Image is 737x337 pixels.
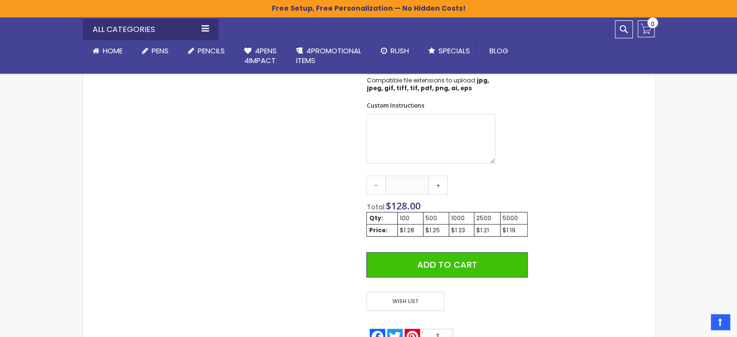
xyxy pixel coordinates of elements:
[366,292,447,311] a: Wish List
[425,214,447,222] div: 500
[417,258,477,271] span: Add to Cart
[366,176,386,195] a: -
[369,214,383,222] strong: Qty:
[366,77,495,92] p: Compatible file extensions to upload:
[152,46,169,56] span: Pens
[419,40,480,62] a: Specials
[391,46,409,56] span: Rush
[385,199,420,212] span: $
[391,199,420,212] span: 128.00
[83,40,132,62] a: Home
[489,46,508,56] span: Blog
[366,292,444,311] span: Wish List
[366,252,527,277] button: Add to Cart
[502,214,525,222] div: 5000
[103,46,123,56] span: Home
[480,40,518,62] a: Blog
[296,46,361,65] span: 4PROMOTIONAL ITEMS
[400,214,421,222] div: 100
[83,19,219,40] div: All Categories
[132,40,178,62] a: Pens
[711,314,730,330] a: Top
[425,226,447,234] div: $1.25
[178,40,235,62] a: Pencils
[286,40,371,72] a: 4PROMOTIONALITEMS
[400,226,421,234] div: $1.28
[651,19,655,29] span: 0
[366,202,385,212] span: Total:
[451,226,472,234] div: $1.23
[476,214,498,222] div: 2500
[244,46,277,65] span: 4Pens 4impact
[366,101,424,110] span: Custom Instructions
[638,20,655,37] a: 0
[366,76,488,92] strong: jpg, jpeg, gif, tiff, tif, pdf, png, ai, eps
[371,40,419,62] a: Rush
[476,226,498,234] div: $1.21
[439,46,470,56] span: Specials
[198,46,225,56] span: Pencils
[451,214,472,222] div: 1000
[502,226,525,234] div: $1.19
[235,40,286,72] a: 4Pens4impact
[369,226,387,234] strong: Price:
[428,176,448,195] a: +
